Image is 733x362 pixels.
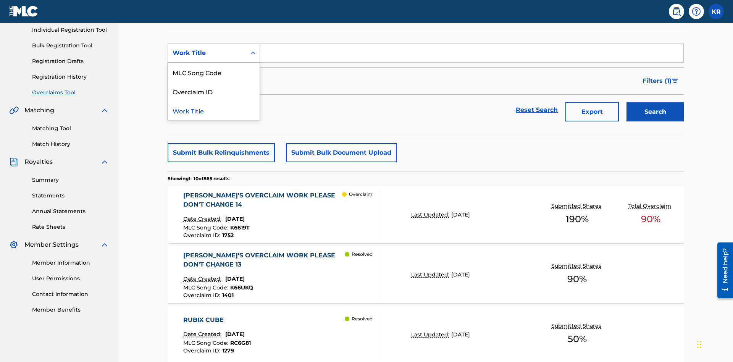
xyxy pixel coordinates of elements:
button: Submit Bulk Relinquishments [168,143,275,162]
a: Registration Drafts [32,57,109,65]
span: Member Settings [24,240,79,249]
img: Member Settings [9,240,18,249]
span: [DATE] [451,331,470,338]
span: Matching [24,106,54,115]
form: Search Form [168,44,684,125]
span: 50 % [568,332,587,346]
span: Overclaim ID : [183,292,222,299]
a: Match History [32,140,109,148]
span: 1752 [222,232,234,239]
a: Registration History [32,73,109,81]
span: [DATE] [451,271,470,278]
p: Last Updated: [411,211,451,219]
span: 190 % [566,212,589,226]
button: Search [626,102,684,121]
span: Filters ( 1 ) [643,76,672,86]
img: MLC Logo [9,6,39,17]
a: [PERSON_NAME]'S OVERCLAIM WORK PLEASE DON'T CHANGE 14Date Created:[DATE]MLC Song Code:K6619TOverc... [168,186,684,243]
a: Statements [32,192,109,200]
p: Submitted Shares [551,202,603,210]
button: Submit Bulk Document Upload [286,143,397,162]
a: Matching Tool [32,124,109,133]
iframe: Resource Center [712,239,733,302]
span: RC6G81 [230,339,251,346]
iframe: Chat Widget [695,325,733,362]
span: [DATE] [225,331,245,338]
img: expand [100,106,109,115]
p: Last Updated: [411,271,451,279]
div: Overclaim ID [168,82,260,101]
div: User Menu [709,4,724,19]
a: User Permissions [32,275,109,283]
p: Last Updated: [411,331,451,339]
p: Submitted Shares [551,262,603,270]
img: filter [672,79,678,83]
a: Member Benefits [32,306,109,314]
span: 1279 [222,347,234,354]
a: Member Information [32,259,109,267]
p: Submitted Shares [551,322,603,330]
p: Resolved [352,251,373,258]
a: Rate Sheets [32,223,109,231]
a: Contact Information [32,290,109,298]
img: expand [100,157,109,166]
p: Date Created: [183,215,223,223]
img: expand [100,240,109,249]
a: [PERSON_NAME]'S OVERCLAIM WORK PLEASE DON'T CHANGE 13Date Created:[DATE]MLC Song Code:K66UKQOverc... [168,246,684,303]
a: Bulk Registration Tool [32,42,109,50]
button: Export [565,102,619,121]
div: Work Title [173,48,241,58]
a: Overclaims Tool [32,89,109,97]
div: [PERSON_NAME]'S OVERCLAIM WORK PLEASE DON'T CHANGE 14 [183,191,342,209]
a: Individual Registration Tool [32,26,109,34]
p: Date Created: [183,330,223,338]
a: Reset Search [512,102,562,118]
img: help [692,7,701,16]
span: MLC Song Code : [183,284,230,291]
a: Summary [32,176,109,184]
div: MLC Song Code [168,63,260,82]
p: Showing 1 - 10 of 865 results [168,175,229,182]
p: Total Overclaim [628,202,673,210]
span: [DATE] [451,211,470,218]
img: Royalties [9,157,18,166]
span: 90 % [641,212,660,226]
span: Overclaim ID : [183,232,222,239]
span: [DATE] [225,275,245,282]
span: 1401 [222,292,234,299]
div: Help [689,4,704,19]
div: Work Title [168,101,260,120]
a: Public Search [669,4,684,19]
p: Resolved [352,315,373,322]
span: K66UKQ [230,284,253,291]
a: Annual Statements [32,207,109,215]
span: Overclaim ID : [183,347,222,354]
span: Royalties [24,157,53,166]
span: MLC Song Code : [183,224,230,231]
div: [PERSON_NAME]'S OVERCLAIM WORK PLEASE DON'T CHANGE 13 [183,251,345,269]
img: Matching [9,106,19,115]
div: RUBIX CUBE [183,315,251,325]
span: 90 % [567,272,587,286]
span: MLC Song Code : [183,339,230,346]
p: Date Created: [183,275,223,283]
span: K6619T [230,224,250,231]
img: search [672,7,681,16]
p: Overclaim [349,191,373,198]
span: [DATE] [225,215,245,222]
button: Filters (1) [638,71,684,90]
div: Drag [697,333,702,356]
